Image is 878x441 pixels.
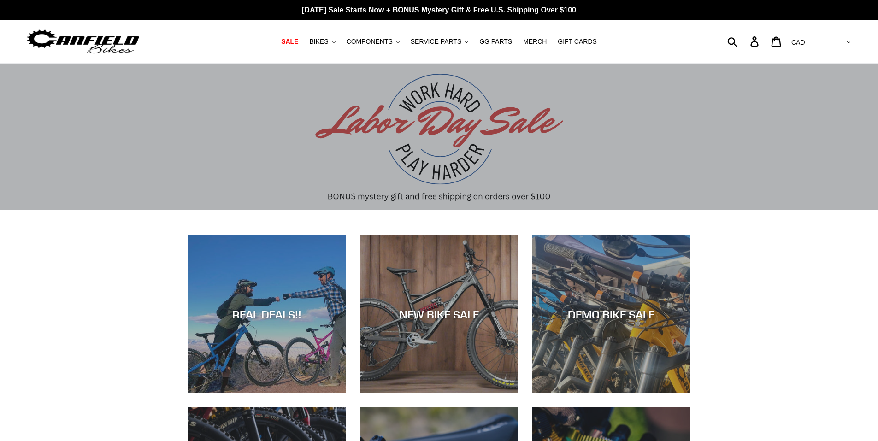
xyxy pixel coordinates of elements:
span: BIKES [309,38,328,46]
div: REAL DEALS!! [188,307,346,321]
div: DEMO BIKE SALE [532,307,690,321]
button: SERVICE PARTS [406,35,473,48]
input: Search [732,31,756,52]
button: COMPONENTS [342,35,404,48]
a: SALE [277,35,303,48]
span: GG PARTS [479,38,512,46]
div: NEW BIKE SALE [360,307,518,321]
a: MERCH [519,35,551,48]
span: SALE [281,38,298,46]
a: NEW BIKE SALE [360,235,518,393]
img: Canfield Bikes [25,27,141,56]
a: GG PARTS [475,35,517,48]
a: REAL DEALS!! [188,235,346,393]
a: DEMO BIKE SALE [532,235,690,393]
span: COMPONENTS [347,38,393,46]
a: GIFT CARDS [553,35,601,48]
span: SERVICE PARTS [411,38,461,46]
button: BIKES [305,35,340,48]
span: MERCH [523,38,547,46]
span: GIFT CARDS [558,38,597,46]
